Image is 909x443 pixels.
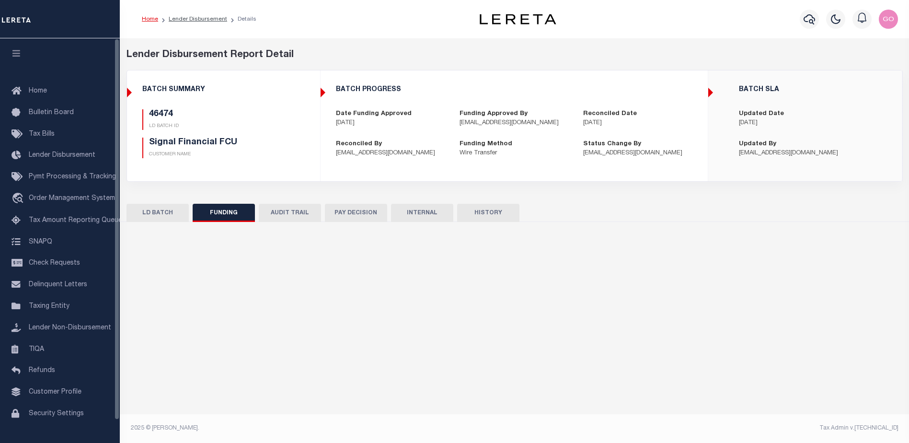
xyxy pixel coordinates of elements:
a: Home [142,16,158,22]
span: Tax Bills [29,131,55,138]
p: CUSTOMER NAME [149,151,282,158]
h5: BATCH SUMMARY [142,86,305,94]
span: Refunds [29,367,55,374]
span: Lender Non-Disbursement [29,325,111,331]
h5: BATCH SLA [739,86,886,94]
label: Funding Approved By [460,109,528,119]
a: Lender Disbursement [169,16,227,22]
span: TIQA [29,346,44,352]
label: Date Funding Approved [336,109,412,119]
span: Home [29,88,47,94]
p: [EMAIL_ADDRESS][DOMAIN_NAME] [583,149,692,158]
button: INTERNAL [391,204,453,222]
span: Taxing Entity [29,303,69,310]
p: [DATE] [336,118,445,128]
p: [EMAIL_ADDRESS][DOMAIN_NAME] [739,149,886,158]
i: travel_explore [12,193,27,205]
button: AUDIT TRAIL [259,204,321,222]
span: Check Requests [29,260,80,267]
span: Pymt Processing & Tracking [29,174,116,180]
span: Order Management System [29,195,115,202]
label: Reconciled Date [583,109,637,119]
h5: Signal Financial FCU [149,138,282,148]
p: [DATE] [739,118,886,128]
button: HISTORY [457,204,519,222]
label: Updated By [739,140,776,149]
p: [EMAIL_ADDRESS][DOMAIN_NAME] [336,149,445,158]
button: PAY DECISION [325,204,387,222]
p: [DATE] [583,118,692,128]
span: Customer Profile [29,389,81,396]
h5: BATCH PROGRESS [336,86,692,94]
label: Status Change By [583,140,641,149]
h5: 46474 [149,109,282,120]
span: Lender Disbursement [29,152,95,159]
p: [EMAIL_ADDRESS][DOMAIN_NAME] [460,118,569,128]
span: Security Settings [29,410,84,417]
div: Tax Admin v.[TECHNICAL_ID] [522,424,898,432]
p: LD BATCH ID [149,123,282,130]
img: svg+xml;base64,PHN2ZyB4bWxucz0iaHR0cDovL3d3dy53My5vcmcvMjAwMC9zdmciIHBvaW50ZXItZXZlbnRzPSJub25lIi... [879,10,898,29]
span: SNAPQ [29,238,52,245]
img: logo-dark.svg [480,14,556,24]
label: Funding Method [460,140,512,149]
span: Bulletin Board [29,109,74,116]
label: Updated Date [739,109,784,119]
p: Wire Transfer [460,149,569,158]
li: Details [227,15,256,23]
label: Reconciled By [336,140,382,149]
span: Delinquent Letters [29,281,87,288]
div: Lender Disbursement Report Detail [127,48,903,62]
span: Tax Amount Reporting Queue [29,217,122,224]
button: FUNDING [193,204,255,222]
button: LD BATCH [127,204,189,222]
div: 2025 © [PERSON_NAME]. [124,424,515,432]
